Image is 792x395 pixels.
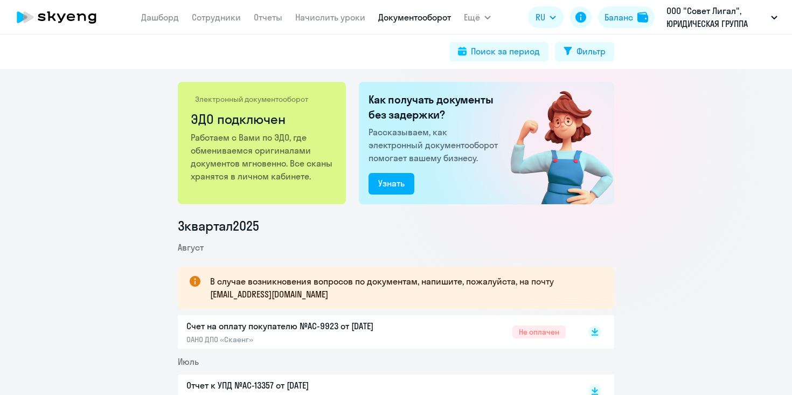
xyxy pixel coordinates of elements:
[295,12,365,23] a: Начислить уроки
[598,6,655,28] button: Балансbalance
[449,42,548,61] button: Поиск за период
[536,11,545,24] span: RU
[192,12,241,23] a: Сотрудники
[637,12,648,23] img: balance
[191,110,335,128] h2: ЭДО подключен
[661,4,783,30] button: ООО "Совет Лигал", ЮРИДИЧЕСКАЯ ГРУППА СОВЕТ, ООО
[378,12,451,23] a: Документооборот
[195,94,308,104] p: Электронный документооборот
[191,131,335,183] p: Работаем с Вами по ЭДО, где обмениваемся оригиналами документов мгновенно. Все сканы хранятся в л...
[178,217,614,234] li: 3 квартал 2025
[369,92,502,122] h2: Как получать документы без задержки?
[605,11,633,24] div: Баланс
[178,356,199,367] span: Июль
[178,242,204,253] span: Август
[186,335,413,344] p: ОАНО ДПО «Скаенг»
[210,275,595,301] p: В случае возникновения вопросов по документам, напишите, пожалуйста, на почту [EMAIL_ADDRESS][DOM...
[493,82,614,204] img: connected
[369,173,414,195] button: Узнать
[378,177,405,190] div: Узнать
[464,6,491,28] button: Ещё
[141,12,179,23] a: Дашборд
[186,320,413,332] p: Счет на оплату покупателю №AC-9923 от [DATE]
[471,45,540,58] div: Поиск за период
[666,4,767,30] p: ООО "Совет Лигал", ЮРИДИЧЕСКАЯ ГРУППА СОВЕТ, ООО
[186,320,566,344] a: Счет на оплату покупателю №AC-9923 от [DATE]ОАНО ДПО «Скаенг»Не оплачен
[555,42,614,61] button: Фильтр
[369,126,502,164] p: Рассказываем, как электронный документооборот помогает вашему бизнесу.
[464,11,480,24] span: Ещё
[254,12,282,23] a: Отчеты
[512,325,566,338] span: Не оплачен
[576,45,606,58] div: Фильтр
[528,6,564,28] button: RU
[186,379,413,392] p: Отчет к УПД №AC-13357 от [DATE]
